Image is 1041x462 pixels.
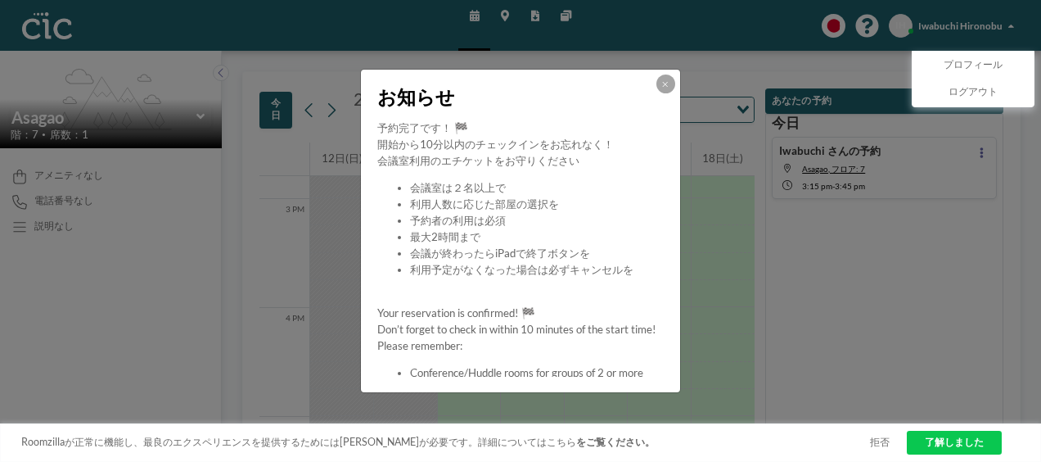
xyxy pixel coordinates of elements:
[377,121,468,134] span: 予約完了です！ 🏁
[21,436,870,449] span: Roomzillaが正常に機能し、最良のエクスペリエンスを提供するためには[PERSON_NAME]が必要です。詳細についてはこちら
[410,181,506,194] span: 会議室は２名以上で
[576,436,655,448] a: をご覧ください。
[377,323,656,336] span: Don’t forget to check in within 10 minutes of the start time!
[944,59,1003,73] span: プロフィール
[377,154,579,167] span: 会議室利用のエチケットをお守りください
[377,339,462,352] span: Please remember:
[913,79,1034,106] a: ログアウト
[870,436,890,449] a: 拒否
[949,86,998,100] span: ログアウト
[410,197,559,211] span: 利用人数に応じた部屋の選択を
[410,247,590,260] span: 会議が終わったらiPadで終了ボタンを
[410,230,480,243] span: 最大2時間まで
[377,138,614,151] span: 開始から10分以内のチェックインをお忘れなく！
[913,52,1034,79] a: プロフィール
[410,214,506,227] span: 予約者の利用は必須
[410,263,633,276] span: 利用予定がなくなった場合は必ずキャンセルを
[377,306,535,319] span: Your reservation is confirmed! 🏁
[377,85,455,109] span: お知らせ
[907,431,1002,455] a: 了解しました
[410,366,643,379] span: Conference/Huddle rooms for groups of 2 or more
